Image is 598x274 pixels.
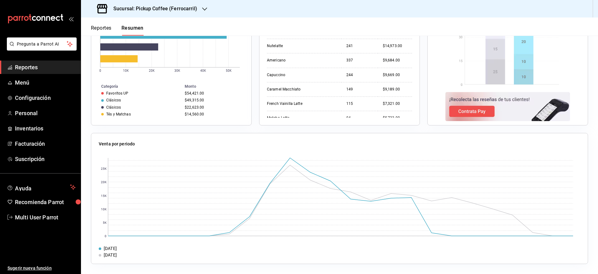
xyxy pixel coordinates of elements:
[15,109,76,117] span: Personal
[185,105,241,110] div: $22,623.00
[149,69,155,72] text: 20K
[15,155,76,163] span: Suscripción
[267,43,329,49] div: Nutelatte
[383,87,412,92] div: $9,189.00
[7,265,76,272] span: Sugerir nueva función
[15,198,76,206] span: Recomienda Parrot
[15,63,76,71] span: Reportes
[185,91,241,95] div: $54,421.00
[103,221,107,224] text: 5K
[108,5,197,12] h3: Sucursal: Pickup Coffee (Ferrocarril)
[182,83,251,90] th: Monto
[383,115,412,121] div: $5,733.00
[185,98,241,102] div: $49,315.00
[106,91,129,95] div: Favoritos UP
[101,194,107,198] text: 15K
[91,83,182,90] th: Categoría
[7,37,77,51] button: Pregunta a Parrot AI
[174,69,180,72] text: 30K
[346,58,373,63] div: 337
[346,115,373,121] div: 94
[346,72,373,78] div: 244
[69,16,74,21] button: open_drawer_menu
[91,25,112,36] button: Reportes
[123,69,129,72] text: 10K
[15,183,68,191] span: Ayuda
[383,101,412,106] div: $7,321.00
[106,98,121,102] div: Clásicos
[226,69,232,72] text: 50K
[106,112,131,116] div: Tés y Matchas
[121,25,144,36] button: Resumen
[15,139,76,148] span: Facturación
[346,43,373,49] div: 241
[383,58,412,63] div: $9,684.00
[185,112,241,116] div: $14,560.00
[15,124,76,133] span: Inventarios
[383,43,412,49] div: $14,973.00
[15,78,76,87] span: Menú
[267,115,329,121] div: Matcha Latte
[346,87,373,92] div: 149
[15,213,76,222] span: Multi User Parrot
[267,87,329,92] div: Caramel Macchiato
[346,101,373,106] div: 115
[383,72,412,78] div: $9,669.00
[101,167,107,170] text: 25K
[101,180,107,184] text: 20K
[200,69,206,72] text: 40K
[104,252,117,258] div: [DATE]
[267,58,329,63] div: Americano
[105,234,107,238] text: 0
[267,72,329,78] div: Capuccino
[17,41,67,47] span: Pregunta a Parrot AI
[99,69,101,72] text: 0
[106,105,121,110] div: Clásicos
[104,245,117,252] div: [DATE]
[15,94,76,102] span: Configuración
[267,101,329,106] div: French Vainilla Latte
[91,25,144,36] div: navigation tabs
[4,45,77,52] a: Pregunta a Parrot AI
[99,141,135,147] p: Venta por periodo
[101,208,107,211] text: 10K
